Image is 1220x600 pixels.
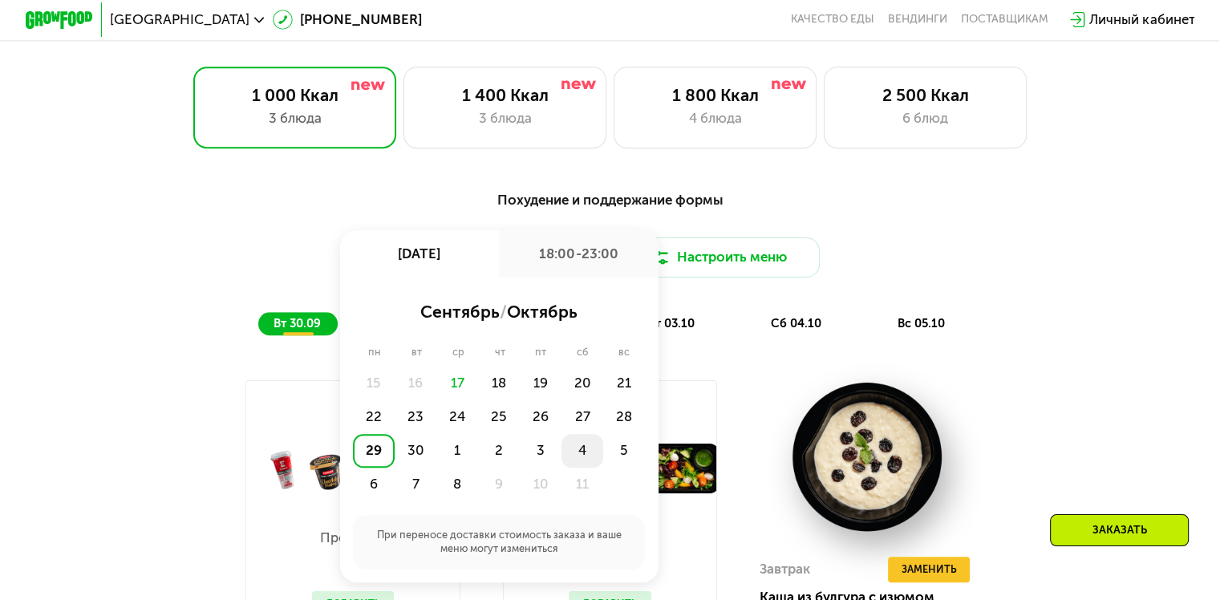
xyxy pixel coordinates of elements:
div: пт [521,346,562,359]
span: пт 03.10 [646,316,695,330]
button: Заменить [888,557,971,582]
div: 15 [353,366,395,399]
div: 1 [436,434,478,468]
div: 27 [561,399,603,433]
div: сб [561,346,603,359]
div: 28 [603,399,645,433]
div: При переносе доставки стоимость заказа и ваше меню могут измениться [353,515,644,570]
div: 1 400 Ккал [421,85,589,105]
div: 2 [478,434,520,468]
div: Похудение и поддержание формы [108,189,1112,210]
a: [PHONE_NUMBER] [273,10,422,30]
div: 23 [395,399,436,433]
div: 22 [353,399,395,433]
div: 1 000 Ккал [211,85,379,105]
div: 19 [520,366,561,399]
span: вс 05.10 [898,316,945,330]
span: Заменить [901,561,956,578]
div: [DATE] [340,230,500,278]
div: 6 блюд [841,108,1009,128]
div: 9 [478,468,520,501]
div: 1 800 Ккал [631,85,799,105]
span: сб 04.10 [771,316,821,330]
div: вс [603,346,645,359]
div: 7 [395,468,436,501]
button: Настроить меню [617,237,821,278]
a: Вендинги [888,13,947,26]
div: 24 [436,399,478,433]
span: вт 30.09 [274,316,321,330]
div: пн [353,346,396,359]
div: ср [437,346,480,359]
div: 8 [436,468,478,501]
div: 11 [561,468,603,501]
div: 26 [520,399,561,433]
div: 10 [520,468,561,501]
div: Завтрак [760,557,810,582]
div: 5 [603,434,645,468]
p: Протеин [312,531,387,545]
div: 18:00-23:00 [499,230,659,278]
span: октябрь [507,302,578,322]
div: 3 [520,434,561,468]
span: [GEOGRAPHIC_DATA] [110,13,249,26]
div: 3 блюда [211,108,379,128]
div: поставщикам [961,13,1048,26]
div: 17 [436,366,478,399]
div: Заказать [1050,514,1189,546]
div: 20 [561,366,603,399]
div: 6 [353,468,395,501]
div: 3 блюда [421,108,589,128]
div: Личный кабинет [1089,10,1194,30]
div: 18 [478,366,520,399]
div: 25 [478,399,520,433]
div: 30 [395,434,436,468]
span: / [500,302,507,322]
div: 29 [353,434,395,468]
div: вт [396,346,437,359]
div: 4 блюда [631,108,799,128]
div: 2 500 Ккал [841,85,1009,105]
div: чт [480,346,521,359]
a: Качество еды [791,13,874,26]
div: 16 [395,366,436,399]
span: сентябрь [420,302,500,322]
div: 21 [603,366,645,399]
div: 4 [561,434,603,468]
